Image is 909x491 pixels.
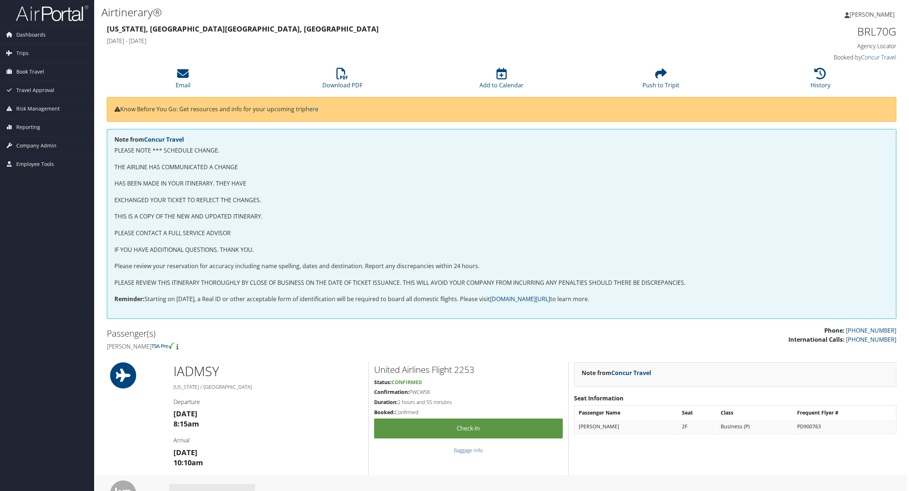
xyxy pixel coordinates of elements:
[114,179,889,188] p: HAS BEEN MADE IN YOUR ITINERARY. THEY HAVE
[176,72,190,89] a: Email
[824,326,845,334] strong: Phone:
[788,336,845,344] strong: International Calls:
[114,105,889,114] p: Know Before You Go: Get resources and info for your upcoming trip
[850,11,895,18] span: [PERSON_NAME]
[374,409,395,416] strong: Booked:
[374,379,391,386] strong: Status:
[707,53,897,61] h4: Booked by
[490,295,550,303] a: [DOMAIN_NAME][URL]
[642,72,679,89] a: Push to Tripit
[707,42,897,50] h4: Agency Locator
[391,379,422,386] span: Confirmed
[114,196,889,205] p: EXCHANGED YOUR TICKET TO REFLECT THE CHANGES.
[374,419,563,438] a: Check-in
[173,383,363,391] h5: [US_STATE] / [GEOGRAPHIC_DATA]
[173,419,199,429] strong: 8:15am
[151,342,175,349] img: tsa-precheck.png
[454,447,483,454] a: Baggage Info
[173,458,203,467] strong: 10:10am
[479,72,524,89] a: Add to Calendar
[107,24,379,34] strong: [US_STATE], [GEOGRAPHIC_DATA] [GEOGRAPHIC_DATA], [GEOGRAPHIC_DATA]
[793,420,895,433] td: PD900763
[322,72,363,89] a: Download PDF
[16,5,88,22] img: airportal-logo.png
[16,81,54,99] span: Travel Approval
[173,362,363,380] h1: IAD MSY
[306,105,318,113] a: here
[173,436,363,444] h4: Arrival
[810,72,830,89] a: History
[16,155,54,173] span: Employee Tools
[16,137,56,155] span: Company Admin
[861,53,896,61] a: Concur Travel
[793,406,895,419] th: Frequent Flyer #
[582,369,651,377] strong: Note from
[16,118,40,136] span: Reporting
[717,420,793,433] td: Business (P)
[114,212,889,221] p: THIS IS A COPY OF THE NEW AND UPDATED ITINERARY.
[678,406,716,419] th: Seat
[678,420,716,433] td: 2F
[173,448,197,457] strong: [DATE]
[114,262,889,271] p: Please review your reservation for accuracy including name spelling, dates and destination. Repor...
[114,229,889,238] p: PLEASE CONTACT A FULL SERVICE ADVISOR
[374,388,563,396] h5: PWCW58
[173,398,363,406] h4: Departure
[16,26,46,44] span: Dashboards
[846,326,896,334] a: [PHONE_NUMBER]
[16,63,44,81] span: Book Travel
[107,327,496,340] h2: Passenger(s)
[575,406,678,419] th: Passenger Name
[114,295,144,303] strong: Reminder:
[144,136,184,143] a: Concur Travel
[707,24,897,39] h1: BRL70G
[107,342,496,350] h4: [PERSON_NAME]
[173,409,197,419] strong: [DATE]
[114,136,184,143] strong: Note from
[16,100,60,118] span: Risk Management
[107,37,696,45] h4: [DATE] - [DATE]
[374,363,563,376] h2: United Airlines Flight 2253
[574,394,624,402] strong: Seat Information
[114,278,889,288] p: PLEASE REVIEW THIS ITINERARY THOROUGHLY BY CLOSE OF BUSINESS ON THE DATE OF TICKET ISSUANCE. THIS...
[575,420,678,433] td: [PERSON_NAME]
[114,245,889,255] p: IF YOU HAVE ADDITIONAL QUESTIONS. THANK YOU.
[611,369,651,377] a: Concur Travel
[114,146,889,155] p: PLEASE NOTE *** SCHEDULE CHANGE.
[114,163,889,172] p: THE AIRLINE HAS COMMUNICATED A CHANGE
[717,406,793,419] th: Class
[114,295,889,304] p: Starting on [DATE], a Real ID or other acceptable form of identification will be required to boar...
[374,399,563,406] h5: 2 hours and 55 minutes
[374,409,563,416] h5: Confirmed
[16,44,29,62] span: Trips
[374,388,409,395] strong: Confirmation:
[845,4,902,25] a: [PERSON_NAME]
[374,399,398,405] strong: Duration:
[101,5,635,20] h1: Airtinerary®
[846,336,896,344] a: [PHONE_NUMBER]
